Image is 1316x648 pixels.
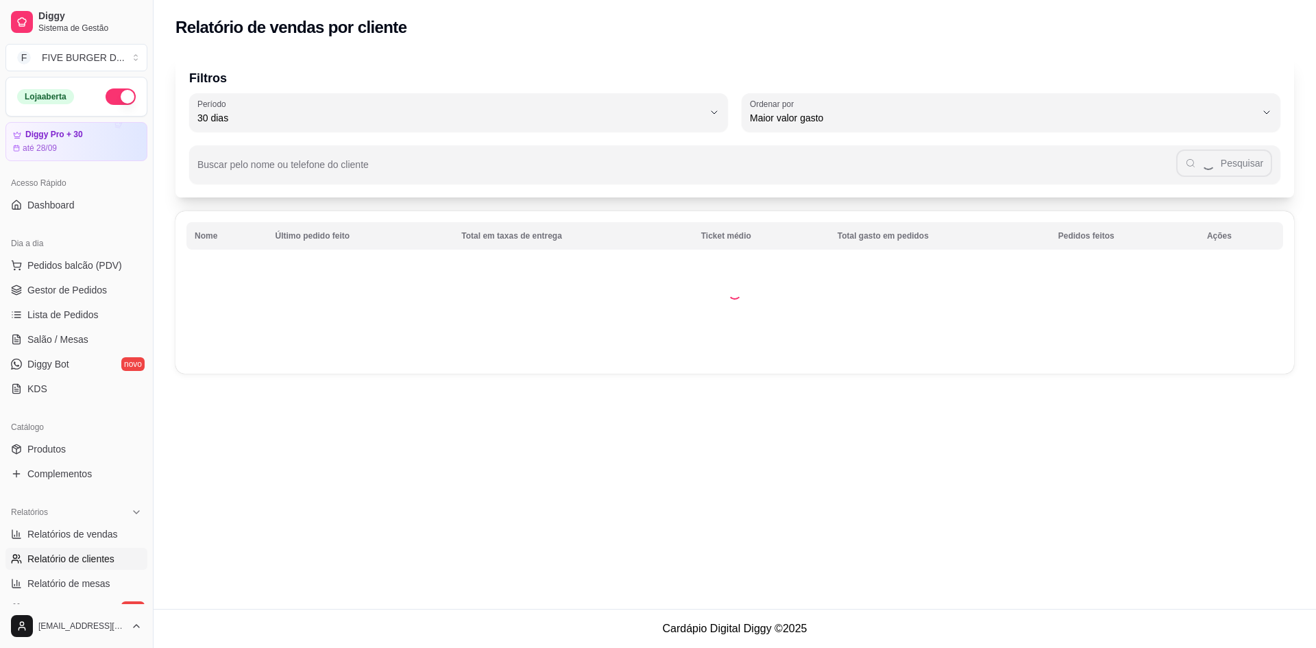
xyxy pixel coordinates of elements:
a: Gestor de Pedidos [5,279,147,301]
span: Relatório de mesas [27,577,110,590]
a: Salão / Mesas [5,328,147,350]
div: Catálogo [5,416,147,438]
span: Relatório de fidelidade [27,601,123,615]
span: Diggy Bot [27,357,69,371]
footer: Cardápio Digital Diggy © 2025 [154,609,1316,648]
a: Lista de Pedidos [5,304,147,326]
button: Pedidos balcão (PDV) [5,254,147,276]
span: [EMAIL_ADDRESS][DOMAIN_NAME] [38,621,125,632]
div: Loja aberta [17,89,74,104]
span: Produtos [27,442,66,456]
h2: Relatório de vendas por cliente [175,16,407,38]
span: Complementos [27,467,92,481]
button: Select a team [5,44,147,71]
a: Diggy Pro + 30até 28/09 [5,122,147,161]
button: [EMAIL_ADDRESS][DOMAIN_NAME] [5,610,147,643]
div: Loading [728,286,742,300]
a: Relatório de fidelidadenovo [5,597,147,619]
div: FIVE BURGER D ... [42,51,125,64]
label: Período [197,98,230,110]
button: Período30 dias [189,93,728,132]
span: Diggy [38,10,142,23]
span: Relatórios de vendas [27,527,118,541]
div: Acesso Rápido [5,172,147,194]
span: Pedidos balcão (PDV) [27,259,122,272]
a: Diggy Botnovo [5,353,147,375]
div: Dia a dia [5,232,147,254]
a: Produtos [5,438,147,460]
span: Sistema de Gestão [38,23,142,34]
a: Complementos [5,463,147,485]
span: Lista de Pedidos [27,308,99,322]
article: Diggy Pro + 30 [25,130,83,140]
p: Filtros [189,69,1280,88]
a: Relatórios de vendas [5,523,147,545]
button: Alterar Status [106,88,136,105]
article: até 28/09 [23,143,57,154]
span: Relatórios [11,507,48,518]
span: Maior valor gasto [750,111,1256,125]
span: Gestor de Pedidos [27,283,107,297]
span: Salão / Mesas [27,333,88,346]
span: Dashboard [27,198,75,212]
button: Ordenar porMaior valor gasto [742,93,1280,132]
span: 30 dias [197,111,703,125]
span: F [17,51,31,64]
input: Buscar pelo nome ou telefone do cliente [197,163,1176,177]
a: Relatório de mesas [5,573,147,595]
label: Ordenar por [750,98,799,110]
a: Relatório de clientes [5,548,147,570]
a: DiggySistema de Gestão [5,5,147,38]
a: Dashboard [5,194,147,216]
a: KDS [5,378,147,400]
span: Relatório de clientes [27,552,114,566]
span: KDS [27,382,47,396]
